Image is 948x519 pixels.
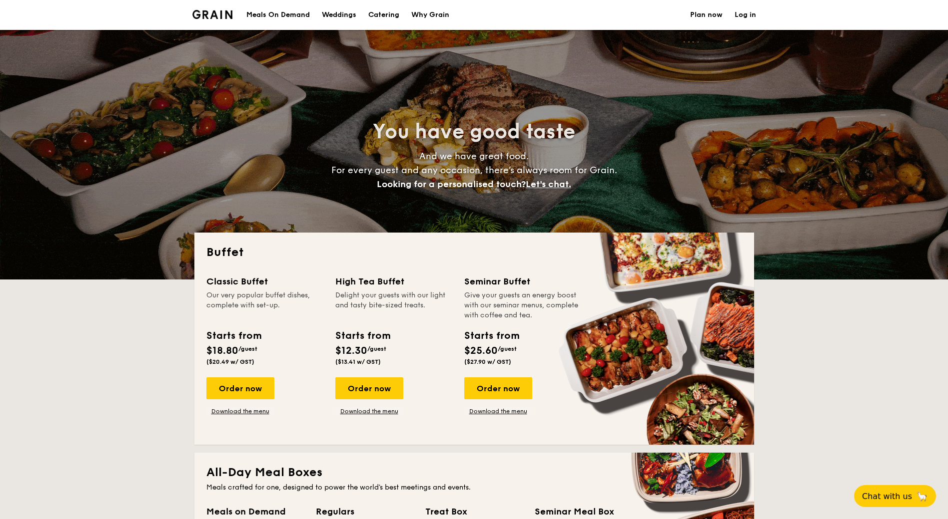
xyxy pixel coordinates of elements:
[367,345,386,352] span: /guest
[238,345,257,352] span: /guest
[335,345,367,357] span: $12.30
[854,485,936,507] button: Chat with us🦙
[206,345,238,357] span: $18.80
[206,358,254,365] span: ($20.49 w/ GST)
[464,358,511,365] span: ($27.90 w/ GST)
[335,377,403,399] div: Order now
[535,505,632,519] div: Seminar Meal Box
[206,505,304,519] div: Meals on Demand
[206,407,274,415] a: Download the menu
[206,328,261,343] div: Starts from
[206,377,274,399] div: Order now
[206,245,742,260] h2: Buffet
[206,465,742,481] h2: All-Day Meal Boxes
[464,328,519,343] div: Starts from
[316,505,413,519] div: Regulars
[335,290,452,320] div: Delight your guests with our light and tasty bite-sized treats.
[464,407,532,415] a: Download the menu
[335,274,452,288] div: High Tea Buffet
[425,505,523,519] div: Treat Box
[916,491,928,502] span: 🦙
[464,377,532,399] div: Order now
[526,179,571,190] span: Let's chat.
[192,10,233,19] a: Logotype
[206,290,323,320] div: Our very popular buffet dishes, complete with set-up.
[192,10,233,19] img: Grain
[335,358,381,365] span: ($13.41 w/ GST)
[498,345,517,352] span: /guest
[335,407,403,415] a: Download the menu
[464,274,581,288] div: Seminar Buffet
[206,483,742,493] div: Meals crafted for one, designed to power the world's best meetings and events.
[335,328,390,343] div: Starts from
[464,290,581,320] div: Give your guests an energy boost with our seminar menus, complete with coffee and tea.
[862,492,912,501] span: Chat with us
[206,274,323,288] div: Classic Buffet
[464,345,498,357] span: $25.60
